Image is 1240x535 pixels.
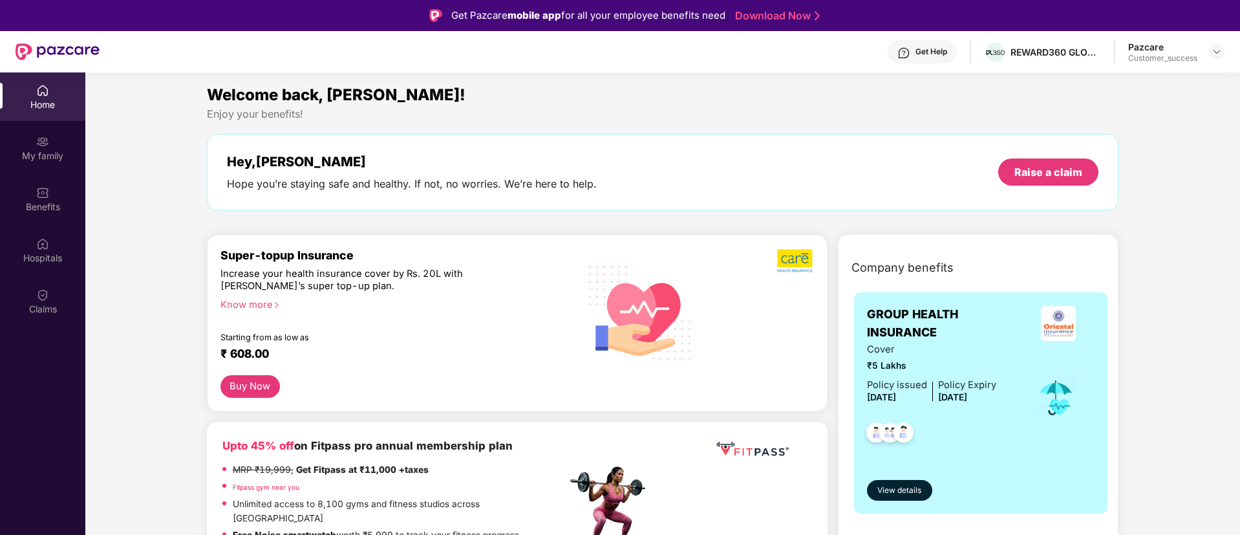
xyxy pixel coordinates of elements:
[36,135,49,148] img: svg+xml;base64,PHN2ZyB3aWR0aD0iMjAiIGhlaWdodD0iMjAiIHZpZXdCb3g9IjAgMCAyMCAyMCIgZmlsbD0ibm9uZSIgeG...
[938,392,967,402] span: [DATE]
[986,50,1005,56] img: R360%20LOGO.png
[714,437,791,461] img: fppp.png
[220,248,567,262] div: Super-topup Insurance
[508,9,561,21] strong: mobile app
[220,333,512,342] div: Starting from as low as
[867,480,932,501] button: View details
[296,464,429,475] strong: Get Fitpass at ₹11,000 +taxes
[915,47,947,57] div: Get Help
[735,9,816,23] a: Download Now
[867,359,996,373] span: ₹5 Lakhs
[36,84,49,97] img: svg+xml;base64,PHN2ZyBpZD0iSG9tZSIgeG1sbnM9Imh0dHA6Ly93d3cudzMub3JnLzIwMDAvc3ZnIiB3aWR0aD0iMjAiIG...
[1010,46,1101,58] div: REWARD360 GLOBAL SERVICES PRIVATE LIMITED
[16,43,100,60] img: New Pazcare Logo
[867,378,927,393] div: Policy issued
[1128,41,1197,53] div: Pazcare
[874,419,906,450] img: svg+xml;base64,PHN2ZyB4bWxucz0iaHR0cDovL3d3dy53My5vcmcvMjAwMC9zdmciIHdpZHRoPSI0OC45MTUiIGhlaWdodD...
[867,305,1021,342] span: GROUP HEALTH INSURANCE
[233,497,566,525] p: Unlimited access to 8,100 gyms and fitness studios across [GEOGRAPHIC_DATA]
[207,85,465,104] span: Welcome back, [PERSON_NAME]!
[1041,306,1076,341] img: insurerLogo
[777,248,814,273] img: b5dec4f62d2307b9de63beb79f102df3.png
[233,464,294,475] del: MRP ₹19,999,
[220,375,280,398] button: Buy Now
[233,483,299,491] a: Fitpass gym near you
[207,107,1119,121] div: Enjoy your benefits!
[220,268,511,293] div: Increase your health insurance cover by Rs. 20L with [PERSON_NAME]’s super top-up plan.
[897,47,910,60] img: svg+xml;base64,PHN2ZyBpZD0iSGVscC0zMngzMiIgeG1sbnM9Imh0dHA6Ly93d3cudzMub3JnLzIwMDAvc3ZnIiB3aWR0aD...
[867,342,996,357] span: Cover
[222,439,294,452] b: Upto 45% off
[429,9,442,22] img: Logo
[1128,53,1197,63] div: Customer_success
[877,485,921,497] span: View details
[867,392,896,402] span: [DATE]
[227,177,597,191] div: Hope you’re staying safe and healthy. If not, no worries. We’re here to help.
[851,259,954,277] span: Company benefits
[227,154,597,169] div: Hey, [PERSON_NAME]
[222,439,513,452] b: on Fitpass pro annual membership plan
[1212,47,1222,57] img: svg+xml;base64,PHN2ZyBpZD0iRHJvcGRvd24tMzJ4MzIiIHhtbG5zPSJodHRwOi8vd3d3LnczLm9yZy8yMDAwL3N2ZyIgd2...
[1035,377,1077,419] img: icon
[273,301,280,309] span: right
[36,289,49,301] img: svg+xml;base64,PHN2ZyBpZD0iQ2xhaW0iIHhtbG5zPSJodHRwOi8vd3d3LnczLm9yZy8yMDAwL3N2ZyIgd2lkdGg9IjIwIi...
[861,419,892,450] img: svg+xml;base64,PHN2ZyB4bWxucz0iaHR0cDovL3d3dy53My5vcmcvMjAwMC9zdmciIHdpZHRoPSI0OC45NDMiIGhlaWdodD...
[888,419,919,450] img: svg+xml;base64,PHN2ZyB4bWxucz0iaHR0cDovL3d3dy53My5vcmcvMjAwMC9zdmciIHdpZHRoPSI0OC45NDMiIGhlaWdodD...
[451,8,725,23] div: Get Pazcare for all your employee benefits need
[1014,165,1082,179] div: Raise a claim
[579,249,702,375] img: svg+xml;base64,PHN2ZyB4bWxucz0iaHR0cDovL3d3dy53My5vcmcvMjAwMC9zdmciIHhtbG5zOnhsaW5rPSJodHRwOi8vd3...
[36,237,49,250] img: svg+xml;base64,PHN2ZyBpZD0iSG9zcGl0YWxzIiB4bWxucz0iaHR0cDovL3d3dy53My5vcmcvMjAwMC9zdmciIHdpZHRoPS...
[938,378,996,393] div: Policy Expiry
[815,9,820,23] img: Stroke
[36,186,49,199] img: svg+xml;base64,PHN2ZyBpZD0iQmVuZWZpdHMiIHhtbG5zPSJodHRwOi8vd3d3LnczLm9yZy8yMDAwL3N2ZyIgd2lkdGg9Ij...
[220,299,559,308] div: Know more
[220,347,554,362] div: ₹ 608.00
